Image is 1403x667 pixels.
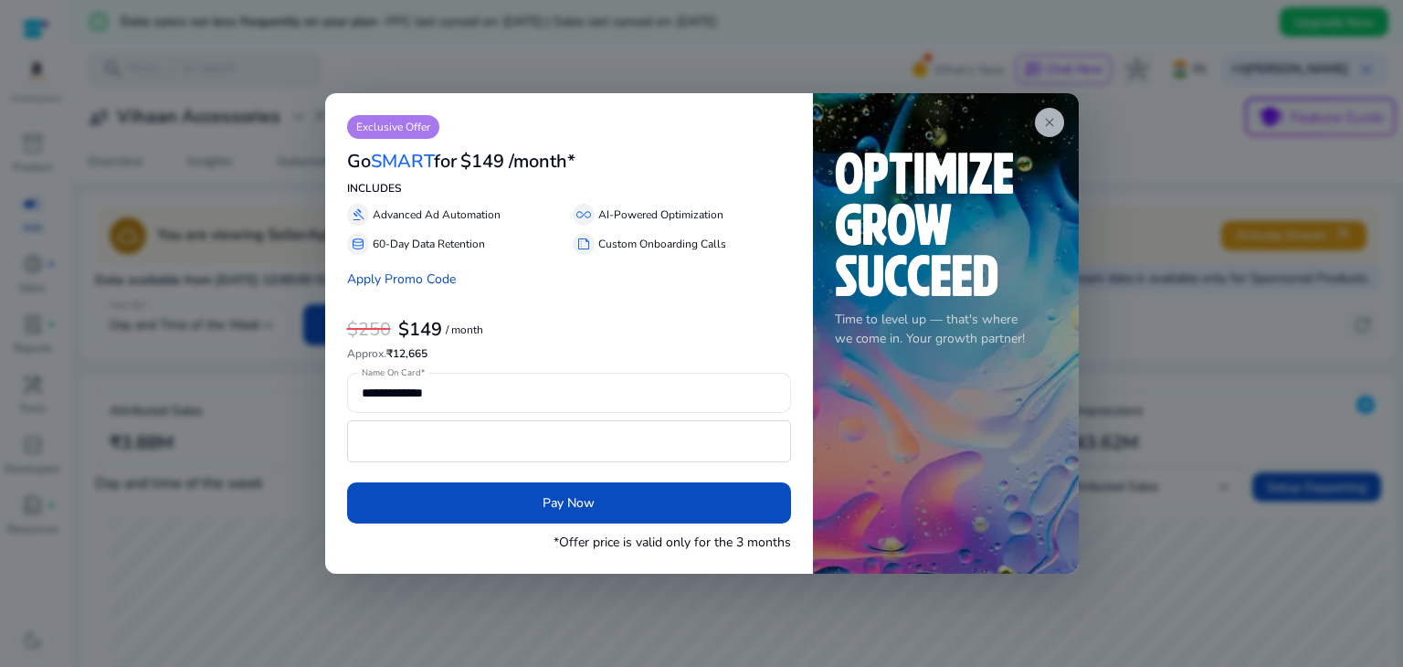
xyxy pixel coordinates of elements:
[460,151,575,173] h3: $149 /month*
[347,482,791,524] button: Pay Now
[371,149,434,174] span: SMART
[351,237,365,251] span: database
[373,236,485,252] p: 60-Day Data Retention
[347,180,791,196] p: INCLUDES
[362,366,420,379] mat-label: Name On Card
[543,493,595,513] span: Pay Now
[347,270,456,288] a: Apply Promo Code
[347,347,791,360] h6: ₹12,665
[347,319,391,341] h3: $250
[357,423,781,460] iframe: Secure card payment input frame
[598,236,726,252] p: Custom Onboarding Calls
[576,207,591,222] span: all_inclusive
[351,207,365,222] span: gavel
[598,206,723,223] p: AI-Powered Optimization
[347,151,457,173] h3: Go for
[835,310,1057,348] p: Time to level up — that's where we come in. Your growth partner!
[554,533,791,552] p: *Offer price is valid only for the 3 months
[576,237,591,251] span: summarize
[398,317,442,342] b: $149
[347,115,439,139] p: Exclusive Offer
[1042,115,1057,130] span: close
[446,324,483,336] p: / month
[347,346,386,361] span: Approx.
[373,206,501,223] p: Advanced Ad Automation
